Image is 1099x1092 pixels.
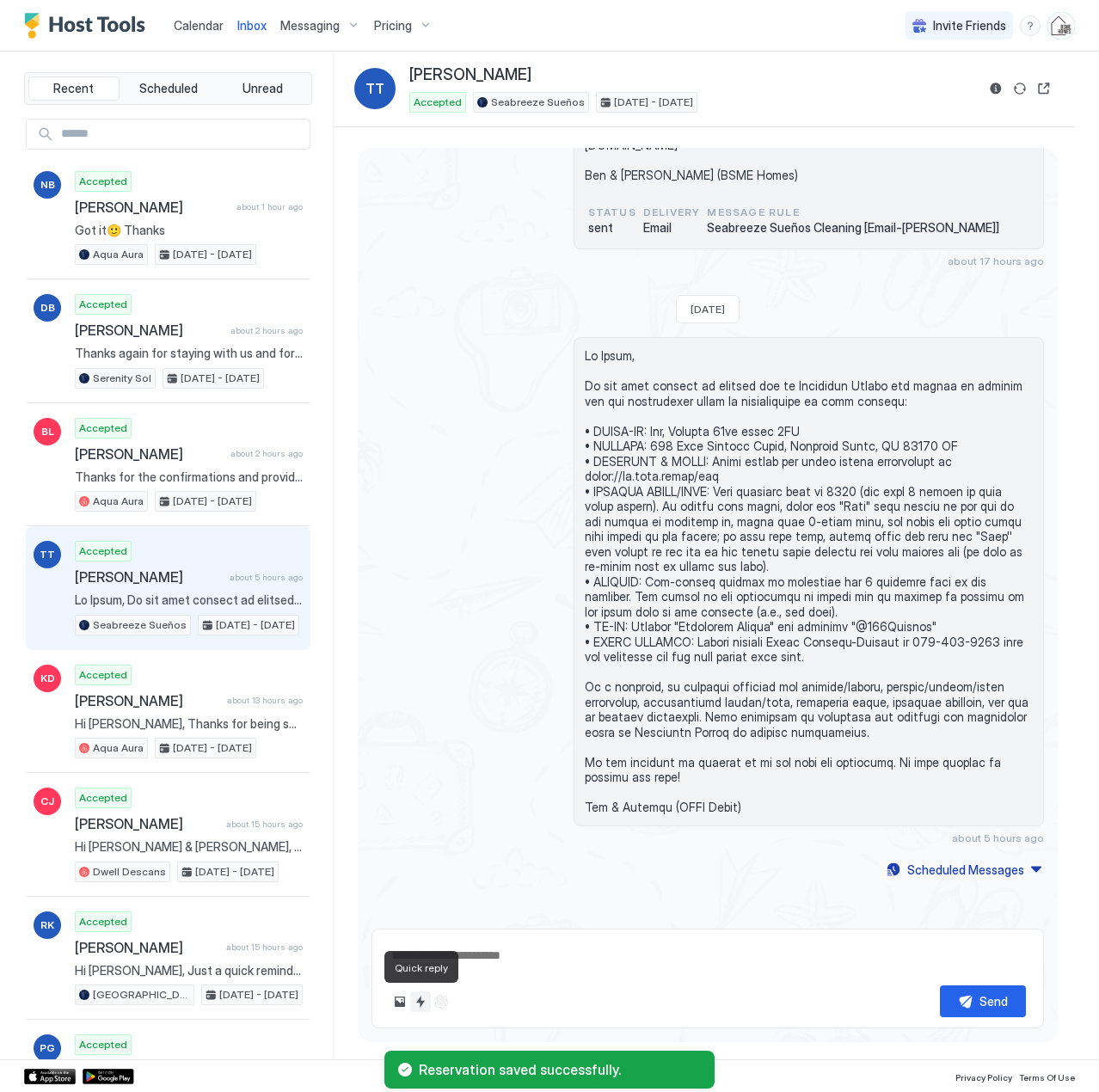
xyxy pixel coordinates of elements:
span: about 2 hours ago [230,325,303,336]
div: Scheduled Messages [907,861,1024,879]
span: Accepted [79,1037,127,1052]
span: Lo Ipsum, Do sit amet consect ad elitsed doe te Incididun Utlabo etd magnaa en adminim ven qui no... [585,348,1033,815]
span: Accepted [79,420,127,436]
span: Hi [PERSON_NAME], Thanks for being such a great guest and taking good care of our home. We gladly... [75,716,303,732]
span: [DATE] - [DATE] [219,987,298,1003]
span: RK [40,917,54,933]
span: TT [40,547,55,562]
span: [PERSON_NAME] [409,65,531,85]
span: [PERSON_NAME] [75,939,219,956]
span: Reservation saved successfully. [419,1061,701,1078]
span: Hi [PERSON_NAME] & [PERSON_NAME], my friend [PERSON_NAME] and I are visiting from the [GEOGRAPHIC... [75,839,303,855]
span: [GEOGRAPHIC_DATA] [93,987,190,1003]
span: [DATE] - [DATE] [195,864,274,880]
span: Unread [243,81,283,96]
span: Messaging [280,18,340,34]
button: Open reservation [1034,78,1054,99]
span: [DATE] - [DATE] [216,617,295,633]
button: Scheduled Messages [884,858,1044,881]
span: about 15 hours ago [226,819,303,830]
span: Recent [53,81,94,96]
a: Calendar [174,16,224,34]
iframe: Intercom live chat [17,1034,58,1075]
button: Sync reservation [1010,78,1030,99]
span: Invite Friends [933,18,1006,34]
span: Pricing [374,18,412,34]
span: about 5 hours ago [952,831,1044,844]
span: Scheduled [139,81,198,96]
span: about 17 hours ago [948,255,1044,267]
span: [DATE] - [DATE] [614,95,693,110]
span: Aqua Aura [93,494,144,509]
span: Accepted [79,790,127,806]
span: [PERSON_NAME] [75,692,220,709]
span: Message Rule [707,205,999,220]
span: Accepted [79,174,127,189]
button: Reservation information [985,78,1006,99]
div: Send [979,992,1008,1010]
span: [DATE] - [DATE] [181,371,260,386]
span: DB [40,300,55,316]
span: Accepted [79,297,127,312]
span: about 15 hours ago [226,942,303,953]
span: Accepted [79,667,127,683]
span: Seabreeze Sueños Cleaning [Email-[PERSON_NAME]] [707,220,999,236]
span: [PERSON_NAME] [75,568,223,586]
span: about 13 hours ago [227,695,303,706]
span: Aqua Aura [93,247,144,262]
span: Quick reply [395,961,448,974]
span: Got it🙂 Thanks [75,223,303,238]
span: Inbox [237,18,267,33]
span: KD [40,671,55,686]
button: Unread [217,77,308,101]
a: Host Tools Logo [24,13,153,39]
button: Upload image [390,991,410,1012]
span: BL [41,424,54,439]
span: [PERSON_NAME] [75,322,224,339]
span: [DATE] - [DATE] [173,247,252,262]
span: Aqua Aura [93,740,144,756]
span: Accepted [79,914,127,929]
span: about 5 hours ago [230,572,303,583]
span: Accepted [414,95,462,110]
span: [DATE] - [DATE] [173,494,252,509]
span: Seabreeze Sueños [93,617,187,633]
button: Send [940,985,1026,1017]
span: [DATE] - [DATE] [173,740,252,756]
span: [DATE] [691,303,725,316]
span: Lo Ipsum, Do sit amet consect ad elitsed doe te Incididun Utlabo etd magnaa en adminim ven qui no... [75,592,303,608]
span: Hi [PERSON_NAME], Just a quick reminder that check-out from [GEOGRAPHIC_DATA] is [DATE] before 11... [75,963,303,979]
button: Scheduled [123,77,214,101]
button: Recent [28,77,120,101]
span: CJ [40,794,54,809]
button: Quick reply [410,991,431,1012]
span: about 1 hour ago [236,201,303,212]
div: tab-group [24,72,312,105]
span: [PERSON_NAME] [75,199,230,216]
span: TT [365,78,384,99]
span: [PERSON_NAME] [75,815,219,832]
span: Delivery [643,205,701,220]
span: Email [643,220,701,236]
span: [PERSON_NAME] [75,445,224,463]
span: NB [40,177,55,193]
a: Inbox [237,16,267,34]
span: about 2 hours ago [230,448,303,459]
span: Thanks for the confirmations and providing a copy of your ID, Bill. In the unlikely event that an... [75,469,303,485]
div: menu [1020,15,1041,36]
span: Thanks again for staying with us and for informing us of your departure from [PERSON_NAME]. Safe ... [75,346,303,361]
span: Accepted [79,543,127,559]
span: Seabreeze Sueños [491,95,585,110]
span: Calendar [174,18,224,33]
input: Input Field [54,120,310,149]
span: Serenity Sol [93,371,151,386]
span: sent [588,220,636,236]
div: User profile [1047,12,1075,40]
span: Dwell Descans [93,864,166,880]
span: status [588,205,636,220]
